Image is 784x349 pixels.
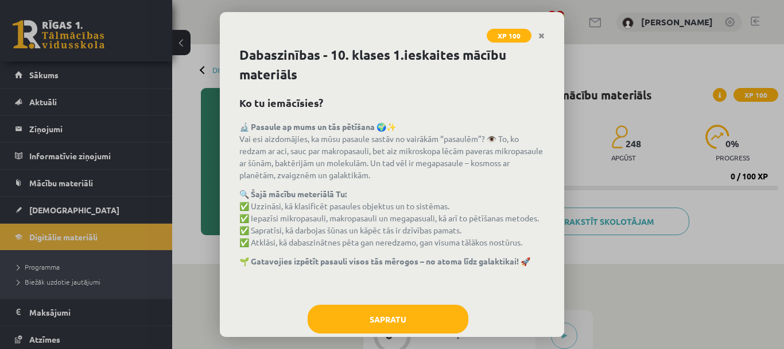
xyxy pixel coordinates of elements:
[239,95,545,110] h2: Ko tu iemācīsies?
[239,188,545,248] p: ✅ Uzzināsi, kā klasificēt pasaules objektus un to sistēmas. ✅ Iepazīsi mikropasauli, makropasauli...
[239,256,530,266] strong: 🌱 Gatavojies izpētīt pasauli visos tās mērogos – no atoma līdz galaktikai! 🚀
[487,29,531,43] span: XP 100
[239,189,347,199] strong: 🔍 Šajā mācību meteriālā Tu:
[308,305,468,333] button: Sapratu
[531,25,552,47] a: Close
[239,45,545,85] h1: Dabaszinības - 10. klases 1.ieskaites mācību materiāls
[239,121,396,132] strong: 🔬 Pasaule ap mums un tās pētīšana 🌍✨
[239,121,545,181] p: Vai esi aizdomājies, ka mūsu pasaule sastāv no vairākām “pasaulēm”? 👁️ To, ko redzam ar aci, sauc...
